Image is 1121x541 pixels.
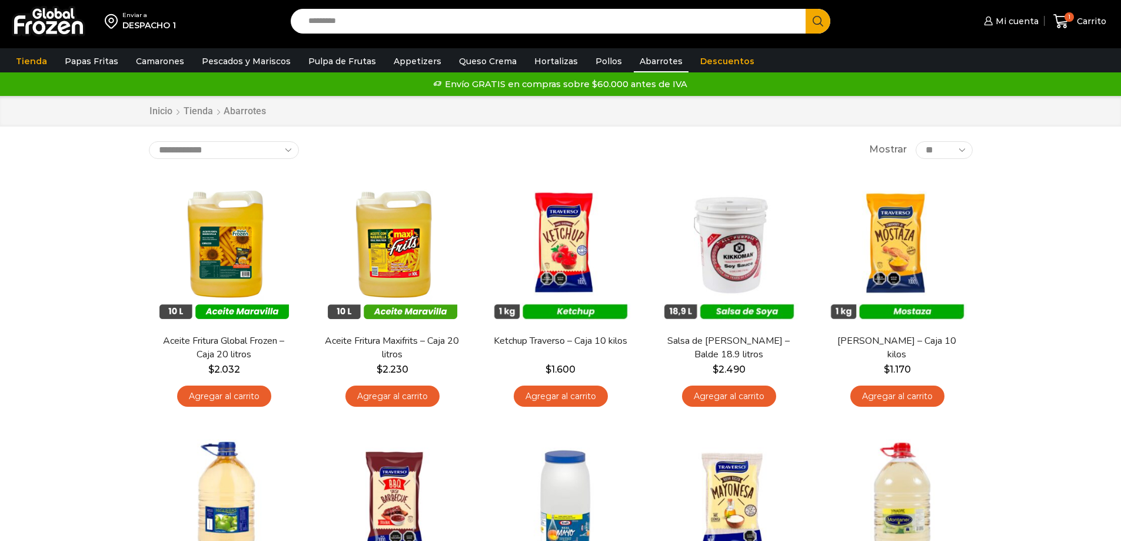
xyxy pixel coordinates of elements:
[149,141,299,159] select: Pedido de la tienda
[208,364,240,375] bdi: 2.032
[884,364,911,375] bdi: 1.170
[208,364,214,375] span: $
[59,50,124,72] a: Papas Fritas
[545,364,576,375] bdi: 1.600
[10,50,53,72] a: Tienda
[1074,15,1106,27] span: Carrito
[545,364,551,375] span: $
[388,50,447,72] a: Appetizers
[1065,12,1074,22] span: 1
[590,50,628,72] a: Pollos
[884,364,890,375] span: $
[177,386,271,407] a: Agregar al carrito: “Aceite Fritura Global Frozen – Caja 20 litros”
[869,143,907,157] span: Mostrar
[694,50,760,72] a: Descuentos
[149,105,173,118] a: Inicio
[453,50,523,72] a: Queso Crema
[345,386,440,407] a: Agregar al carrito: “Aceite Fritura Maxifrits - Caja 20 litros”
[829,334,964,361] a: [PERSON_NAME] – Caja 10 kilos
[981,9,1039,33] a: Mi cuenta
[224,105,266,117] h1: Abarrotes
[377,364,382,375] span: $
[661,334,796,361] a: Salsa de [PERSON_NAME] – Balde 18.9 litros
[196,50,297,72] a: Pescados y Mariscos
[713,364,746,375] bdi: 2.490
[122,11,176,19] div: Enviar a
[682,386,776,407] a: Agregar al carrito: “Salsa de Soya Kikkoman - Balde 18.9 litros”
[850,386,944,407] a: Agregar al carrito: “Mostaza Traverso - Caja 10 kilos”
[156,334,291,361] a: Aceite Fritura Global Frozen – Caja 20 litros
[122,19,176,31] div: DESPACHO 1
[514,386,608,407] a: Agregar al carrito: “Ketchup Traverso - Caja 10 kilos”
[183,105,214,118] a: Tienda
[130,50,190,72] a: Camarones
[377,364,408,375] bdi: 2.230
[1050,8,1109,35] a: 1 Carrito
[105,11,122,31] img: address-field-icon.svg
[149,105,266,118] nav: Breadcrumb
[528,50,584,72] a: Hortalizas
[993,15,1039,27] span: Mi cuenta
[713,364,718,375] span: $
[324,334,460,361] a: Aceite Fritura Maxifrits – Caja 20 litros
[302,50,382,72] a: Pulpa de Frutas
[634,50,688,72] a: Abarrotes
[806,9,830,34] button: Search button
[493,334,628,348] a: Ketchup Traverso – Caja 10 kilos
